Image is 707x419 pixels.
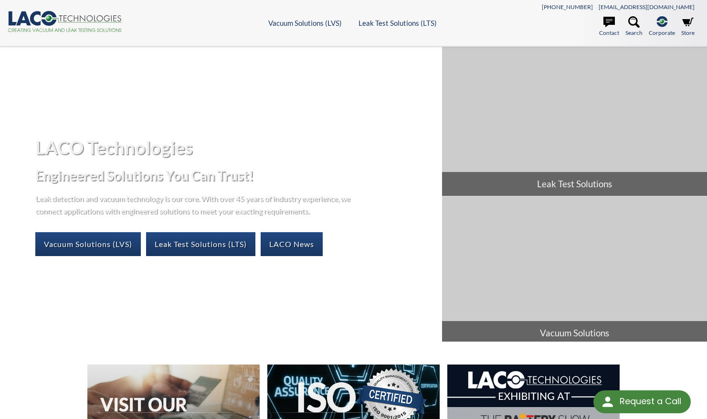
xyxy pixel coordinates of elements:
a: Contact [599,16,619,37]
span: Leak Test Solutions [442,172,707,196]
p: Leak detection and vacuum technology is our core. With over 45 years of industry experience, we c... [35,192,355,216]
span: Corporate [649,28,675,37]
a: Store [681,16,695,37]
a: Search [625,16,643,37]
span: Vacuum Solutions [442,321,707,345]
a: Vacuum Solutions (LVS) [268,19,342,27]
a: Vacuum Solutions (LVS) [35,232,141,256]
a: Leak Test Solutions (LTS) [146,232,255,256]
a: [PHONE_NUMBER] [542,3,593,11]
a: [EMAIL_ADDRESS][DOMAIN_NAME] [599,3,695,11]
a: LACO News [261,232,323,256]
img: round button [600,394,615,409]
h1: LACO Technologies [35,136,434,159]
a: Leak Test Solutions (LTS) [359,19,437,27]
div: Request a Call [593,390,691,413]
div: Request a Call [620,390,681,412]
h2: Engineered Solutions You Can Trust! [35,167,434,184]
a: Leak Test Solutions [442,47,707,196]
a: Vacuum Solutions [442,196,707,345]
